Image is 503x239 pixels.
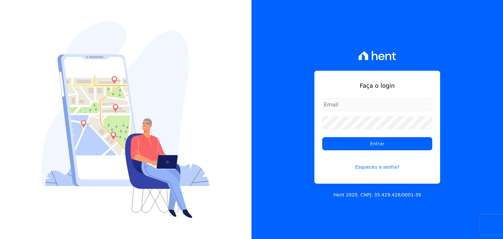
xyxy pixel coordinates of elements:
[322,137,432,150] input: Entrar
[322,81,432,90] h1: Faça o login
[322,156,432,171] a: Esqueceu a senha?
[333,192,421,198] p: Hent 2020. CNPJ: 35.429.428/0001-39
[42,21,210,218] img: Login
[322,98,432,111] input: Email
